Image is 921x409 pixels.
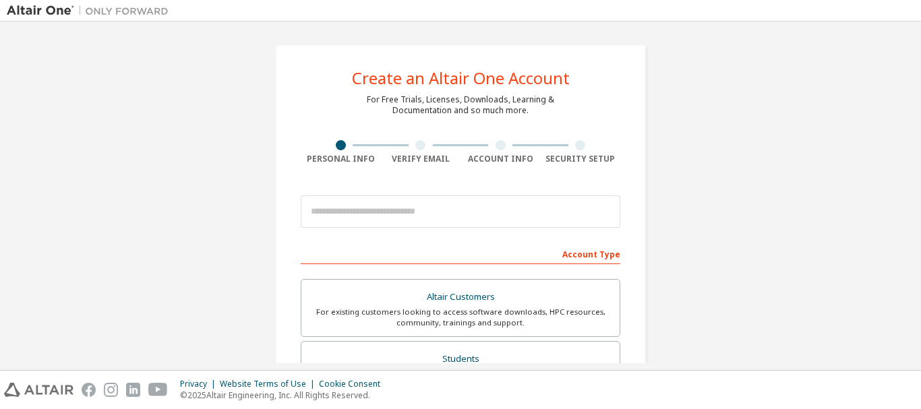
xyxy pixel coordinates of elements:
img: Altair One [7,4,175,18]
div: Account Type [301,243,620,264]
img: linkedin.svg [126,383,140,397]
img: facebook.svg [82,383,96,397]
p: © 2025 Altair Engineering, Inc. All Rights Reserved. [180,389,388,401]
img: youtube.svg [148,383,168,397]
div: Altair Customers [309,288,612,307]
div: Students [309,350,612,369]
div: Security Setup [541,154,621,164]
div: Verify Email [381,154,461,164]
div: For existing customers looking to access software downloads, HPC resources, community, trainings ... [309,307,612,328]
div: Personal Info [301,154,381,164]
div: Create an Altair One Account [352,70,570,86]
div: Website Terms of Use [220,379,319,389]
img: altair_logo.svg [4,383,73,397]
div: Cookie Consent [319,379,388,389]
div: Account Info [460,154,541,164]
div: For Free Trials, Licenses, Downloads, Learning & Documentation and so much more. [367,94,554,116]
img: instagram.svg [104,383,118,397]
div: Privacy [180,379,220,389]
